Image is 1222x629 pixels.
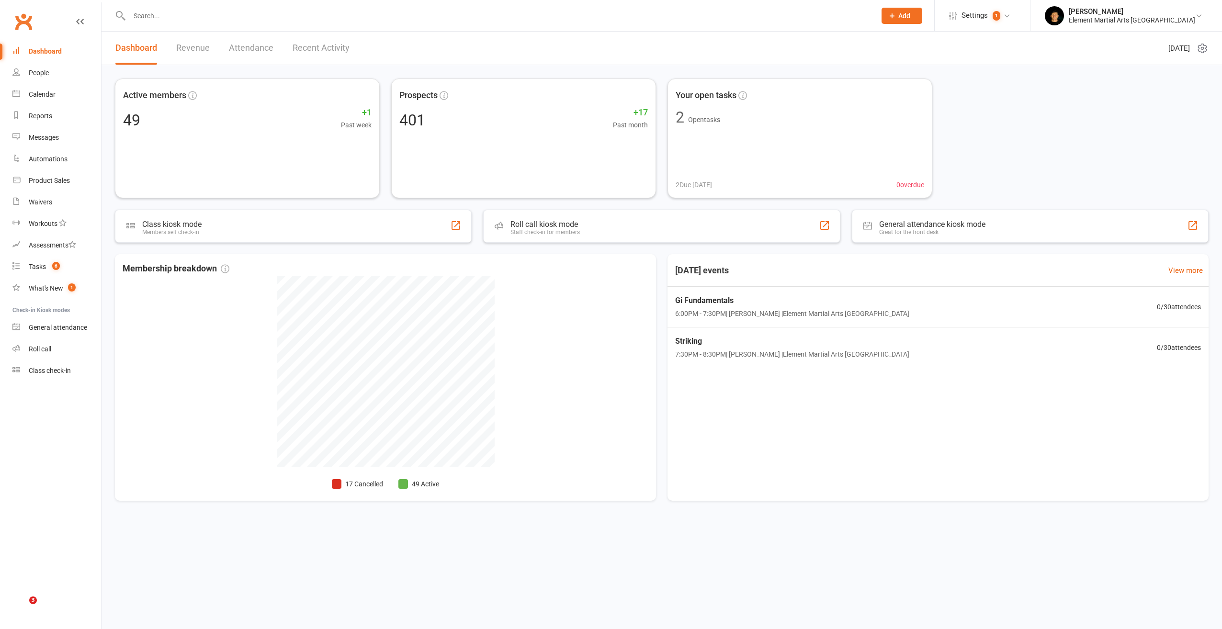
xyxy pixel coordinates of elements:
[176,32,210,65] a: Revenue
[29,90,56,98] div: Calendar
[962,5,988,26] span: Settings
[29,241,76,249] div: Assessments
[1157,302,1201,312] span: 0 / 30 attendees
[1168,265,1203,276] a: View more
[12,338,101,360] a: Roll call
[1045,6,1064,25] img: thumb_image1752621665.png
[12,170,101,191] a: Product Sales
[12,213,101,235] a: Workouts
[29,177,70,184] div: Product Sales
[676,110,684,125] div: 2
[142,229,202,236] div: Members self check-in
[1069,16,1195,24] div: Element Martial Arts [GEOGRAPHIC_DATA]
[12,278,101,299] a: What's New1
[142,220,202,229] div: Class kiosk mode
[123,112,140,128] div: 49
[29,134,59,141] div: Messages
[12,256,101,278] a: Tasks 6
[11,10,35,34] a: Clubworx
[29,155,68,163] div: Automations
[332,479,383,489] li: 17 Cancelled
[12,41,101,62] a: Dashboard
[293,32,350,65] a: Recent Activity
[898,12,910,20] span: Add
[341,120,372,130] span: Past week
[68,283,76,292] span: 1
[29,284,63,292] div: What's New
[29,596,37,604] span: 3
[879,220,985,229] div: General attendance kiosk mode
[613,120,648,130] span: Past month
[882,8,922,24] button: Add
[12,148,101,170] a: Automations
[341,106,372,120] span: +1
[12,84,101,105] a: Calendar
[896,180,924,190] span: 0 overdue
[1168,43,1190,54] span: [DATE]
[29,324,87,331] div: General attendance
[115,32,157,65] a: Dashboard
[10,596,33,619] iframe: Intercom live chat
[399,89,438,102] span: Prospects
[126,9,869,22] input: Search...
[29,220,57,227] div: Workouts
[688,116,720,124] span: Open tasks
[510,220,580,229] div: Roll call kiosk mode
[123,89,186,102] span: Active members
[123,262,229,276] span: Membership breakdown
[1069,7,1195,16] div: [PERSON_NAME]
[510,229,580,236] div: Staff check-in for members
[675,308,909,319] span: 6:00PM - 7:30PM | [PERSON_NAME] | Element Martial Arts [GEOGRAPHIC_DATA]
[398,479,439,489] li: 49 Active
[29,345,51,353] div: Roll call
[399,112,425,128] div: 401
[675,335,909,348] span: Striking
[1157,342,1201,353] span: 0 / 30 attendees
[993,11,1000,21] span: 1
[12,360,101,382] a: Class kiosk mode
[29,367,71,374] div: Class check-in
[29,112,52,120] div: Reports
[29,69,49,77] div: People
[675,294,909,307] span: Gi Fundamentals
[12,62,101,84] a: People
[12,317,101,338] a: General attendance kiosk mode
[675,349,909,359] span: 7:30PM - 8:30PM | [PERSON_NAME] | Element Martial Arts [GEOGRAPHIC_DATA]
[12,235,101,256] a: Assessments
[613,106,648,120] span: +17
[668,262,736,279] h3: [DATE] events
[12,105,101,127] a: Reports
[29,47,62,55] div: Dashboard
[676,180,712,190] span: 2 Due [DATE]
[29,198,52,206] div: Waivers
[52,262,60,270] span: 6
[12,191,101,213] a: Waivers
[29,263,46,270] div: Tasks
[879,229,985,236] div: Great for the front desk
[676,89,736,102] span: Your open tasks
[229,32,273,65] a: Attendance
[12,127,101,148] a: Messages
